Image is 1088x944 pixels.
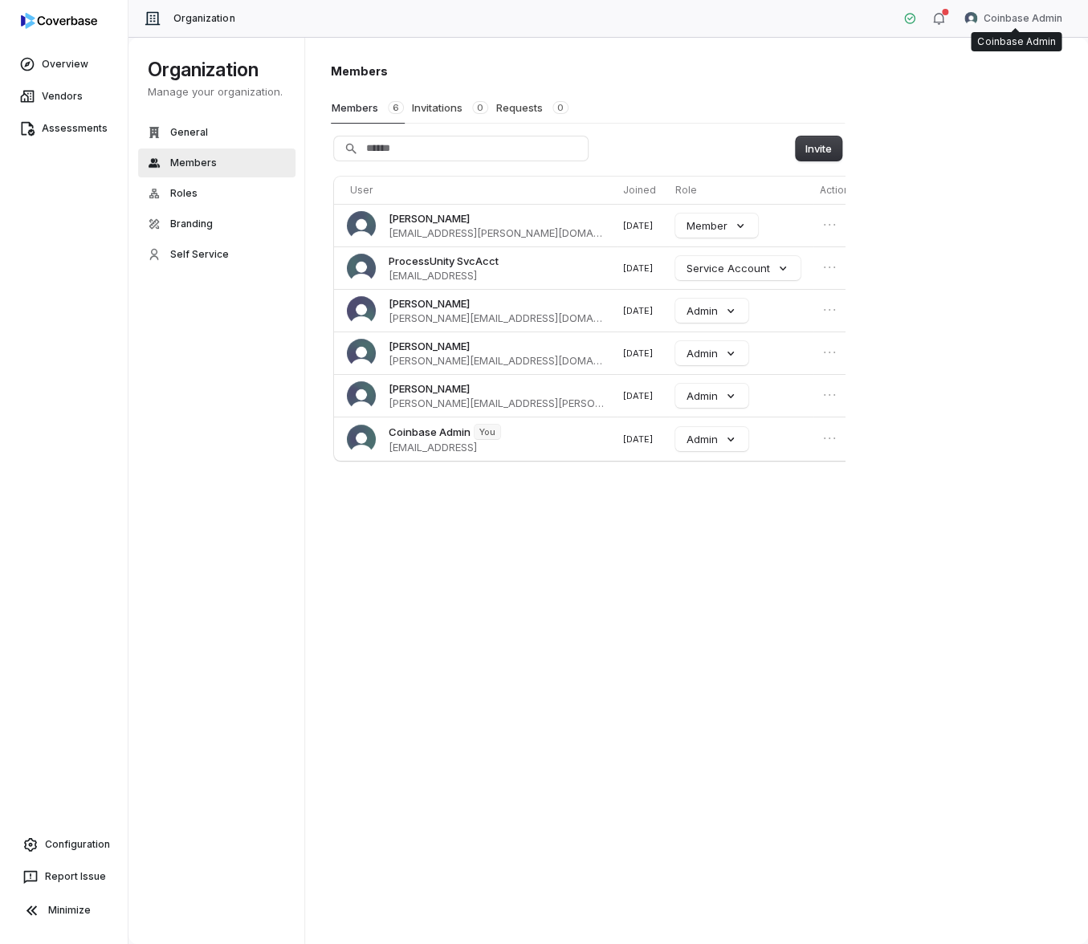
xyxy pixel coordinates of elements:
[170,218,213,230] span: Branding
[623,390,653,401] span: [DATE]
[347,339,376,368] img: Franky Rozencvit
[45,838,110,851] span: Configuration
[675,256,801,280] button: Service Account
[138,179,295,208] button: Roles
[389,396,604,410] span: [PERSON_NAME][EMAIL_ADDRESS][PERSON_NAME][DOMAIN_NAME]
[347,296,376,325] img: Alice Sun
[955,6,1072,31] button: Coinbase Admin avatarCoinbase Admin
[331,63,845,79] h1: Members
[411,92,489,123] button: Invitations
[820,429,839,448] button: Open menu
[6,894,121,926] button: Minimize
[3,82,124,111] a: Vendors
[331,92,405,124] button: Members
[3,50,124,79] a: Overview
[6,862,121,891] button: Report Issue
[347,254,376,283] img: ProcessUnity SvcAcct
[347,381,376,410] img: Nathan Struss
[42,58,88,71] span: Overview
[138,210,295,238] button: Branding
[820,215,839,234] button: Open menu
[820,385,839,405] button: Open menu
[475,425,500,439] span: You
[964,12,977,25] img: Coinbase Admin avatar
[552,101,568,114] span: 0
[820,300,839,319] button: Open menu
[148,57,286,83] h1: Organization
[347,211,376,240] img: Samir Govani
[389,226,604,240] span: [EMAIL_ADDRESS][PERSON_NAME][DOMAIN_NAME]
[675,384,748,408] button: Admin
[389,440,501,454] span: [EMAIL_ADDRESS]
[389,353,604,368] span: [PERSON_NAME][EMAIL_ADDRESS][DOMAIN_NAME]
[389,268,499,283] span: [EMAIL_ADDRESS]
[347,425,376,454] img: Coinbase Admin
[21,13,97,29] img: logo-D7KZi-bG.svg
[3,114,124,143] a: Assessments
[623,220,653,231] span: [DATE]
[675,427,748,451] button: Admin
[42,90,83,103] span: Vendors
[45,870,106,883] span: Report Issue
[389,254,499,268] span: ProcessUnity SvcAcct
[623,262,653,274] span: [DATE]
[389,311,604,325] span: [PERSON_NAME][EMAIL_ADDRESS][DOMAIN_NAME]
[389,296,470,311] span: [PERSON_NAME]
[170,157,217,169] span: Members
[623,433,653,445] span: [DATE]
[334,177,617,204] th: User
[472,101,488,114] span: 0
[388,101,404,114] span: 6
[984,12,1062,25] span: Coinbase Admin
[495,92,569,123] button: Requests
[148,84,286,99] p: Manage your organization.
[813,177,868,204] th: Actions
[138,149,295,177] button: Members
[334,136,588,161] input: Search
[675,214,758,238] button: Member
[675,299,748,323] button: Admin
[170,126,208,139] span: General
[623,305,653,316] span: [DATE]
[389,211,470,226] span: [PERSON_NAME]
[389,381,470,396] span: [PERSON_NAME]
[170,187,198,200] span: Roles
[48,904,91,917] span: Minimize
[623,348,653,359] span: [DATE]
[977,35,1055,48] div: Coinbase Admin
[617,177,669,204] th: Joined
[138,240,295,269] button: Self Service
[669,177,813,204] th: Role
[675,341,748,365] button: Admin
[42,122,108,135] span: Assessments
[170,248,229,261] span: Self Service
[138,118,295,147] button: General
[173,12,234,25] span: Organization
[796,136,841,161] button: Invite
[820,258,839,277] button: Open menu
[6,830,121,859] a: Configuration
[389,339,470,353] span: [PERSON_NAME]
[389,425,471,439] span: Coinbase Admin
[820,343,839,362] button: Open menu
